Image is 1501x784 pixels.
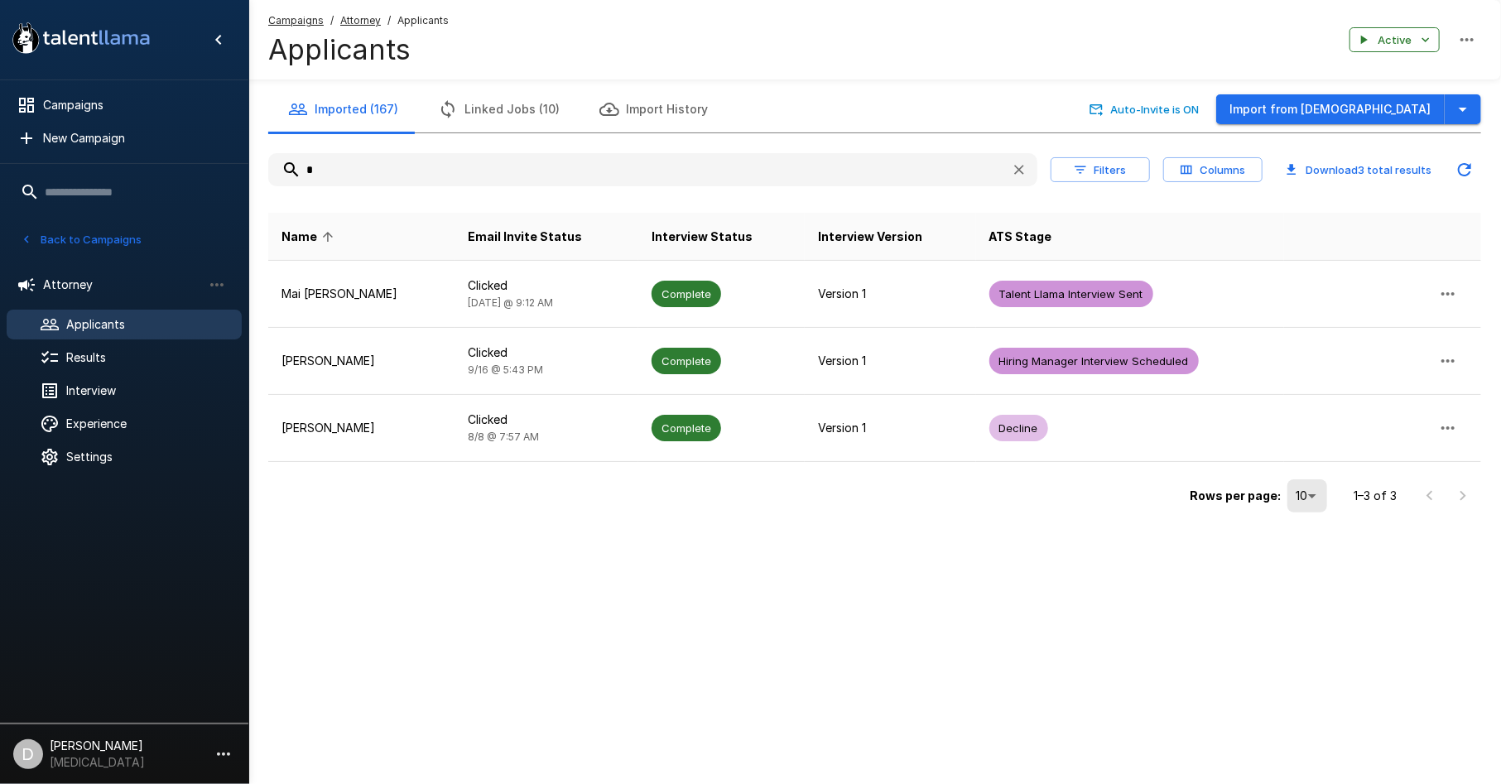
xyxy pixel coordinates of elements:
[268,32,449,67] h4: Applicants
[340,14,381,26] u: Attorney
[818,286,962,302] p: Version 1
[268,14,324,26] u: Campaigns
[989,354,1199,369] span: Hiring Manager Interview Scheduled
[652,354,721,369] span: Complete
[281,227,339,247] span: Name
[468,227,582,247] span: Email Invite Status
[468,363,543,376] span: 9/16 @ 5:43 PM
[1448,153,1481,186] button: Updated Today - 12:48 PM
[1051,157,1150,183] button: Filters
[1216,94,1445,125] button: Import from [DEMOGRAPHIC_DATA]
[1190,488,1281,504] p: Rows per page:
[397,12,449,29] span: Applicants
[1086,97,1203,123] button: Auto-Invite is ON
[468,344,625,361] p: Clicked
[652,286,721,302] span: Complete
[652,227,753,247] span: Interview Status
[1287,479,1327,512] div: 10
[1354,488,1397,504] p: 1–3 of 3
[468,296,553,309] span: [DATE] @ 9:12 AM
[418,86,580,132] button: Linked Jobs (10)
[818,420,962,436] p: Version 1
[468,430,539,443] span: 8/8 @ 7:57 AM
[281,420,441,436] p: [PERSON_NAME]
[281,353,441,369] p: [PERSON_NAME]
[330,12,334,29] span: /
[281,286,441,302] p: Mai [PERSON_NAME]
[989,227,1052,247] span: ATS Stage
[818,353,962,369] p: Version 1
[268,86,418,132] button: Imported (167)
[989,421,1048,436] span: Decline
[818,227,922,247] span: Interview Version
[468,277,625,294] p: Clicked
[1163,157,1263,183] button: Columns
[387,12,391,29] span: /
[1276,157,1441,183] button: Download3 total results
[1349,27,1440,53] button: Active
[652,421,721,436] span: Complete
[989,286,1153,302] span: Talent Llama Interview Sent
[580,86,728,132] button: Import History
[468,411,625,428] p: Clicked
